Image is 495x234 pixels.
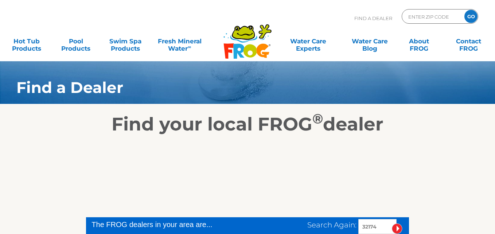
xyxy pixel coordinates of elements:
[219,15,276,59] img: Frog Products Logo
[312,110,323,127] sup: ®
[277,34,339,48] a: Water CareExperts
[91,219,250,230] div: The FROG dealers in your area are...
[392,223,402,234] input: Submit
[307,221,356,229] span: Search Again:
[16,79,441,96] h1: Find a Dealer
[106,34,144,48] a: Swim SpaProducts
[449,34,488,48] a: ContactFROG
[464,10,478,23] input: GO
[7,34,46,48] a: Hot TubProducts
[350,34,389,48] a: Water CareBlog
[354,9,392,27] p: Find A Dealer
[400,34,438,48] a: AboutFROG
[5,113,490,135] h2: Find your local FROG dealer
[188,44,191,50] sup: ∞
[156,34,204,48] a: Fresh MineralWater∞
[57,34,95,48] a: PoolProducts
